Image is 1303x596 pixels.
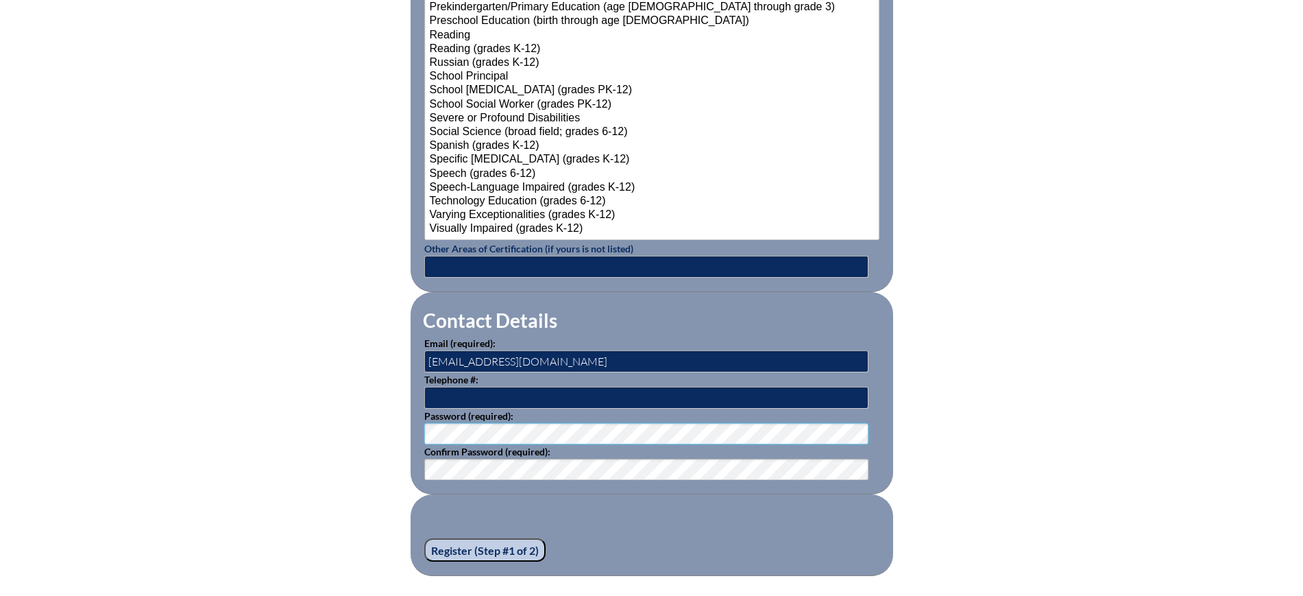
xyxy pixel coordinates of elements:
[424,410,513,422] label: Password (required):
[428,112,875,126] option: Severe or Profound Disabilities
[428,56,875,70] option: Russian (grades K-12)
[428,126,875,139] option: Social Science (broad field; grades 6-12)
[428,43,875,56] option: Reading (grades K-12)
[424,538,546,562] input: Register (Step #1 of 2)
[424,374,478,385] label: Telephone #:
[424,446,550,457] label: Confirm Password (required):
[428,70,875,84] option: School Principal
[428,98,875,112] option: School Social Worker (grades PK-12)
[422,309,559,332] legend: Contact Details
[428,195,875,208] option: Technology Education (grades 6-12)
[428,208,875,222] option: Varying Exceptionalities (grades K-12)
[428,84,875,97] option: School [MEDICAL_DATA] (grades PK-12)
[424,243,633,254] label: Other Areas of Certification (if yours is not listed)
[428,14,875,28] option: Preschool Education (birth through age [DEMOGRAPHIC_DATA])
[428,167,875,181] option: Speech (grades 6-12)
[428,181,875,195] option: Speech-Language Impaired (grades K-12)
[428,153,875,167] option: Specific [MEDICAL_DATA] (grades K-12)
[428,29,875,43] option: Reading
[428,222,875,236] option: Visually Impaired (grades K-12)
[428,1,875,14] option: Prekindergarten/Primary Education (age [DEMOGRAPHIC_DATA] through grade 3)
[424,337,496,349] label: Email (required):
[428,139,875,153] option: Spanish (grades K-12)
